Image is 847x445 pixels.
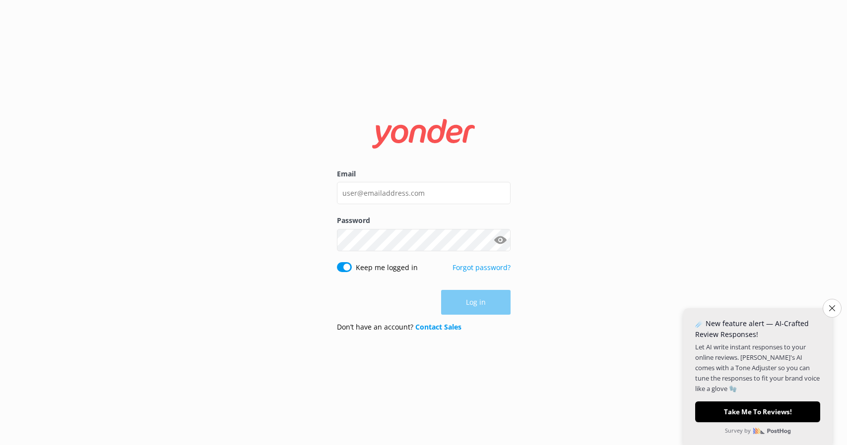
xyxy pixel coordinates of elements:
[337,168,511,179] label: Email
[337,215,511,226] label: Password
[337,182,511,204] input: user@emailaddress.com
[356,262,418,273] label: Keep me logged in
[491,230,511,250] button: Show password
[415,322,461,332] a: Contact Sales
[337,322,461,333] p: Don’t have an account?
[453,263,511,272] a: Forgot password?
